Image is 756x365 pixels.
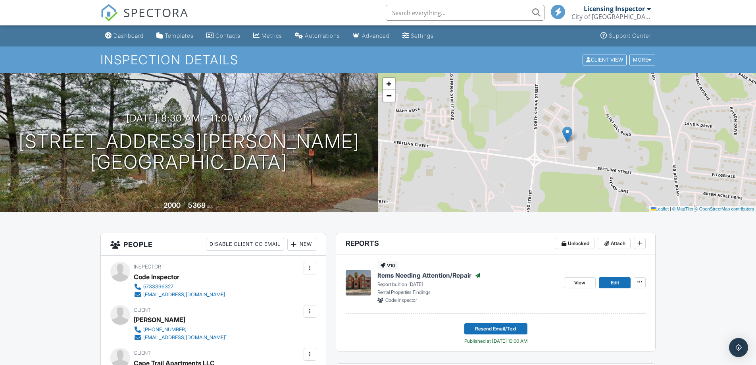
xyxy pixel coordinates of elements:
[215,32,240,39] div: Contacts
[383,78,395,90] a: Zoom in
[100,4,118,21] img: The Best Home Inspection Software - Spectora
[19,131,360,173] h1: [STREET_ADDRESS][PERSON_NAME] [GEOGRAPHIC_DATA]
[729,338,748,357] div: Open Intercom Messenger
[143,334,227,341] div: [EMAIL_ADDRESS][DOMAIN_NAME]``
[350,29,393,43] a: Advanced
[292,29,343,43] a: Automations (Basic)
[203,29,244,43] a: Contacts
[584,5,645,13] div: Licensing Inspector
[165,32,194,39] div: Templates
[651,207,669,211] a: Leaflet
[262,32,282,39] div: Metrics
[582,56,629,62] a: Client View
[287,238,316,251] div: New
[207,203,218,209] span: sq. ft.
[134,264,161,270] span: Inspector
[305,32,340,39] div: Automations
[123,4,189,21] span: SPECTORA
[100,53,656,67] h1: Inspection Details
[134,350,151,356] span: Client
[143,292,225,298] div: [EMAIL_ADDRESS][DOMAIN_NAME]
[154,203,162,209] span: Built
[362,32,390,39] div: Advanced
[386,5,544,21] input: Search everything...
[695,207,754,211] a: © OpenStreetMap contributors
[583,54,627,65] div: Client View
[386,91,391,100] span: −
[672,207,694,211] a: © MapTiler
[134,334,227,342] a: [EMAIL_ADDRESS][DOMAIN_NAME]``
[100,11,189,27] a: SPECTORA
[134,326,227,334] a: [PHONE_NUMBER]
[609,32,651,39] div: Support Center
[571,13,651,21] div: City of Cape Girardeau
[562,126,572,143] img: Marker
[134,307,151,313] span: Client
[134,271,179,283] div: Code Inspector
[597,29,654,43] a: Support Center
[188,201,206,209] div: 5368
[629,54,655,65] div: More
[383,90,395,102] a: Zoom out
[164,201,181,209] div: 2000
[411,32,434,39] div: Settings
[250,29,285,43] a: Metrics
[134,314,185,326] div: [PERSON_NAME]
[134,283,225,291] a: 5733396327
[102,29,147,43] a: Dashboard
[206,238,284,251] div: Disable Client CC Email
[153,29,197,43] a: Templates
[126,113,252,124] h3: [DATE] 8:30 am - 11:00 am
[143,284,173,290] div: 5733396327
[113,32,144,39] div: Dashboard
[386,79,391,89] span: +
[670,207,671,211] span: |
[399,29,437,43] a: Settings
[134,291,225,299] a: [EMAIL_ADDRESS][DOMAIN_NAME]
[101,233,326,256] h3: People
[143,326,187,333] div: [PHONE_NUMBER]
